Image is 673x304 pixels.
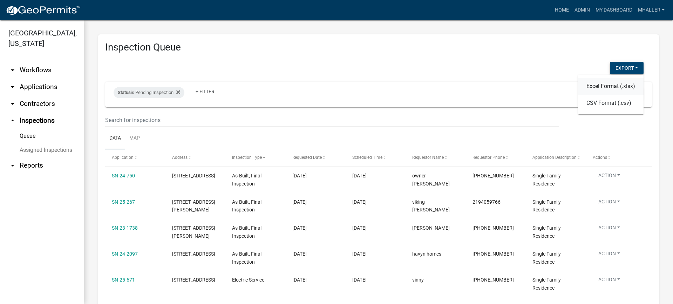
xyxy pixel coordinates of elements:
[473,199,501,205] span: 2194059766
[578,75,644,114] div: Action
[572,4,593,17] a: Admin
[8,66,17,74] i: arrow_drop_down
[593,198,626,208] button: Action
[473,277,514,283] span: 219-241-0824
[526,149,586,166] datatable-header-cell: Application Description
[172,173,215,178] span: 415 Tratebas Rd
[532,155,577,160] span: Application Description
[232,173,261,187] span: As-Built, Final Inspection
[610,62,644,74] button: Export
[232,277,264,283] span: Electric Service
[466,149,526,166] datatable-header-cell: Requestor Phone
[165,149,225,166] datatable-header-cell: Address
[105,113,559,127] input: Search for inspections
[593,155,607,160] span: Actions
[352,276,399,284] div: [DATE]
[532,277,561,291] span: Single Family Residence
[578,78,644,95] button: Excel Format (.xlsx)
[172,251,215,257] span: 305 Apple Grove Ln
[352,224,399,232] div: [DATE]
[352,172,399,180] div: [DATE]
[593,276,626,286] button: Action
[532,199,561,213] span: Single Family Residence
[112,225,138,231] a: SN-23-1738
[473,155,505,160] span: Requestor Phone
[285,149,345,166] datatable-header-cell: Requested Date
[8,100,17,108] i: arrow_drop_down
[352,250,399,258] div: [DATE]
[190,85,220,98] a: + Filter
[586,149,646,166] datatable-header-cell: Actions
[532,251,561,265] span: Single Family Residence
[552,4,572,17] a: Home
[352,155,382,160] span: Scheduled Time
[112,173,135,178] a: SN-24-750
[292,251,307,257] span: 08/28/2025
[412,199,450,213] span: viking jim
[105,127,125,150] a: Data
[532,225,561,239] span: Single Family Residence
[112,251,138,257] a: SN-24-2097
[473,225,514,231] span: 219-746-2236
[406,149,465,166] datatable-header-cell: Requestor Name
[292,199,307,205] span: 09/19/2025
[412,155,444,160] span: Requestor Name
[112,277,135,283] a: SN-25-671
[346,149,406,166] datatable-header-cell: Scheduled Time
[635,4,667,17] a: mhaller
[112,155,134,160] span: Application
[473,173,514,178] span: 219-405-5846
[105,41,652,53] h3: Inspection Queue
[172,277,215,283] span: 191 N Pinhook Dr
[412,225,450,231] span: andrew
[532,173,561,187] span: Single Family Residence
[118,90,131,95] span: Status
[412,277,424,283] span: vinny
[105,149,165,166] datatable-header-cell: Application
[292,225,307,231] span: 09/10/2025
[593,250,626,260] button: Action
[8,116,17,125] i: arrow_drop_up
[232,251,261,265] span: As-Built, Final Inspection
[292,173,307,178] span: 10/09/2025
[352,198,399,206] div: [DATE]
[593,224,626,234] button: Action
[412,173,450,187] span: owner Bob
[125,127,144,150] a: Map
[232,199,261,213] span: As-Built, Final Inspection
[412,251,441,257] span: havyn homes
[172,199,215,213] span: 298 Holst Ln
[578,95,644,112] button: CSV Format (.csv)
[232,225,261,239] span: As-Built, Final Inspection
[232,155,262,160] span: Inspection Type
[593,172,626,182] button: Action
[292,277,307,283] span: 10/09/2025
[593,4,635,17] a: My Dashboard
[172,225,215,239] span: 163 Drake Dr
[473,251,514,257] span: 555-555-5555
[172,155,188,160] span: Address
[112,199,135,205] a: SN-25-267
[8,83,17,91] i: arrow_drop_down
[292,155,322,160] span: Requested Date
[225,149,285,166] datatable-header-cell: Inspection Type
[114,87,184,98] div: is Pending Inspection
[8,161,17,170] i: arrow_drop_down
